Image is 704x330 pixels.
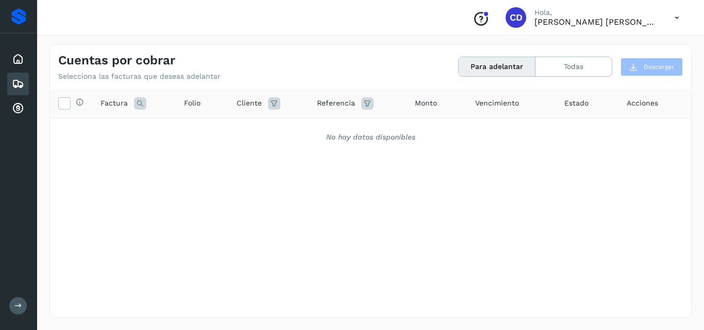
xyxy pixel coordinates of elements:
[7,48,29,71] div: Inicio
[621,58,683,76] button: Descargar
[100,98,128,109] span: Factura
[7,97,29,120] div: Cuentas por cobrar
[58,53,175,68] h4: Cuentas por cobrar
[564,98,589,109] span: Estado
[627,98,658,109] span: Acciones
[63,132,678,143] div: No hay datos disponibles
[7,73,29,95] div: Embarques
[415,98,437,109] span: Monto
[184,98,200,109] span: Folio
[237,98,262,109] span: Cliente
[317,98,355,109] span: Referencia
[459,57,535,76] button: Para adelantar
[535,57,612,76] button: Todas
[534,8,658,17] p: Hola,
[475,98,519,109] span: Vencimiento
[534,17,658,27] p: CAMILO DAVID MUNGUIA URIBE
[58,72,221,81] p: Selecciona las facturas que deseas adelantar
[644,62,674,72] span: Descargar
